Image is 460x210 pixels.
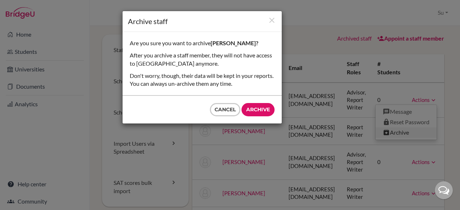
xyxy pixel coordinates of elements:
h1: Archive staff [128,17,276,26]
strong: [PERSON_NAME]? [211,39,258,46]
button: Close [267,16,276,25]
div: Are you sure you want to archive After you archive a staff member, they will not have access to [... [123,32,282,95]
input: Archive [241,103,275,116]
button: Cancel [210,103,240,116]
span: Ajuda [16,5,34,11]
